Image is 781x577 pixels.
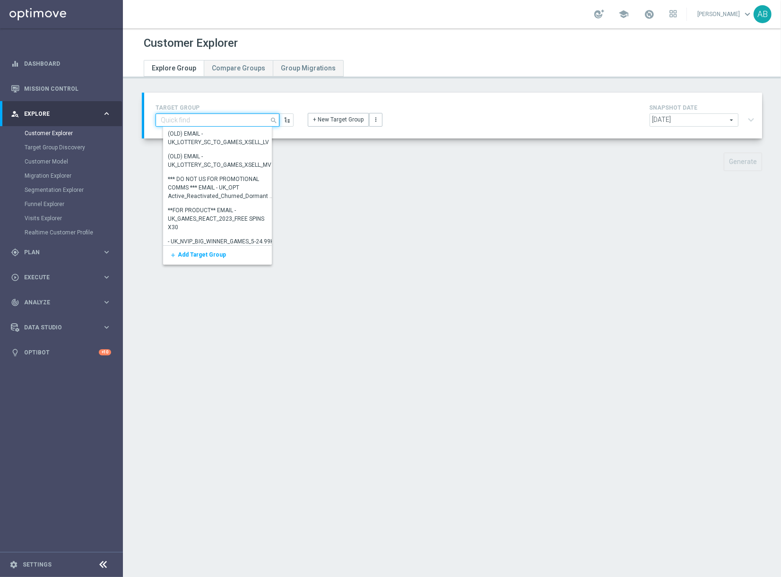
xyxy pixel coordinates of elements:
a: Settings [23,562,52,568]
div: Press SPACE to select this row. [163,246,272,265]
a: Migration Explorer [25,172,98,180]
a: Dashboard [24,51,111,76]
span: Data Studio [24,325,102,330]
i: gps_fixed [11,248,19,257]
a: Target Group Discovery [25,144,98,151]
span: Execute [24,275,102,280]
div: (OLD) EMAIL - UK_LOTTERY_SC_TO_GAMES_XSELL_MV [168,152,274,169]
span: Plan [24,250,102,255]
a: [PERSON_NAME]keyboard_arrow_down [696,7,754,21]
div: Press SPACE to select this row. [163,150,279,172]
a: Visits Explorer [25,215,98,222]
div: *** DO NOT US FOR PROMOTIONAL COMMS *** EMAIL - UK_OPT Active_Reactivated_Churned_Dormant | Excl.... [168,175,274,200]
button: more_vert [369,113,382,126]
div: Funnel Explorer [25,197,122,211]
i: search [270,114,278,125]
i: keyboard_arrow_right [102,273,111,282]
h4: SNAPSHOT DATE [650,104,758,111]
div: Press SPACE to select this row. [163,204,279,235]
h4: TARGET GROUP [156,104,294,111]
div: Customer Explorer [25,126,122,140]
a: Customer Explorer [25,129,98,137]
button: equalizer Dashboard [10,60,112,68]
i: keyboard_arrow_right [102,298,111,307]
a: Optibot [24,340,99,365]
a: Customer Model [25,158,98,165]
div: Press SPACE to select this row. [163,235,279,258]
div: Mission Control [11,76,111,101]
div: **FOR PRODUCT** EMAIL - UK_GAMES_REACT_2023_FREE SPINS X30 [168,206,274,232]
a: Mission Control [24,76,111,101]
div: Press SPACE to select this row. [163,127,279,150]
button: + New Target Group [308,113,369,126]
h1: Customer Explorer [144,36,238,50]
div: AB [754,5,772,23]
span: school [618,9,629,19]
span: Add Target Group [178,251,226,258]
i: settings [9,560,18,569]
div: Dashboard [11,51,111,76]
i: keyboard_arrow_right [102,109,111,118]
a: Segmentation Explorer [25,186,98,194]
div: Plan [11,248,102,257]
button: gps_fixed Plan keyboard_arrow_right [10,249,112,256]
i: equalizer [11,60,19,68]
button: lightbulb Optibot +10 [10,349,112,356]
div: +10 [99,349,111,355]
span: Group Migrations [281,64,336,72]
span: Compare Groups [212,64,265,72]
div: Execute [11,273,102,282]
span: Analyze [24,300,102,305]
div: Press SPACE to select this row. [163,172,279,204]
i: keyboard_arrow_right [102,323,111,332]
div: Data Studio [11,323,102,332]
ul: Tabs [144,60,344,77]
button: Mission Control [10,85,112,93]
i: lightbulb [11,348,19,357]
button: play_circle_outline Execute keyboard_arrow_right [10,274,112,281]
i: more_vert [373,116,379,123]
input: Quick find [156,113,279,127]
div: Migration Explorer [25,169,122,183]
button: add Add Target Group [163,246,177,265]
button: track_changes Analyze keyboard_arrow_right [10,299,112,306]
div: - UK_NVIP_BIG_WINNER_GAMES_5-24.99K [168,237,274,246]
span: Explore Group [152,64,196,72]
button: person_search Explore keyboard_arrow_right [10,110,112,118]
div: Segmentation Explorer [25,183,122,197]
div: Analyze [11,298,102,307]
div: TARGET GROUP search + New Target Group more_vert SNAPSHOT DATE arrow_drop_down expand_more [156,102,751,129]
i: keyboard_arrow_right [102,248,111,257]
div: (OLD) EMAIL - UK_LOTTERY_SC_TO_GAMES_XSELL_LV [168,129,274,146]
a: Realtime Customer Profile [25,229,98,236]
span: Explore [24,111,102,117]
div: Target Group Discovery [25,140,122,155]
i: play_circle_outline [11,273,19,282]
div: Realtime Customer Profile [25,225,122,240]
button: Data Studio keyboard_arrow_right [10,324,112,331]
div: Explore [11,110,102,118]
a: Funnel Explorer [25,200,98,208]
i: track_changes [11,298,19,307]
span: keyboard_arrow_down [742,9,753,19]
i: person_search [11,110,19,118]
i: add [167,252,176,258]
div: Optibot [11,340,111,365]
div: Customer Model [25,155,122,169]
div: Visits Explorer [25,211,122,225]
button: Generate [724,153,762,171]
